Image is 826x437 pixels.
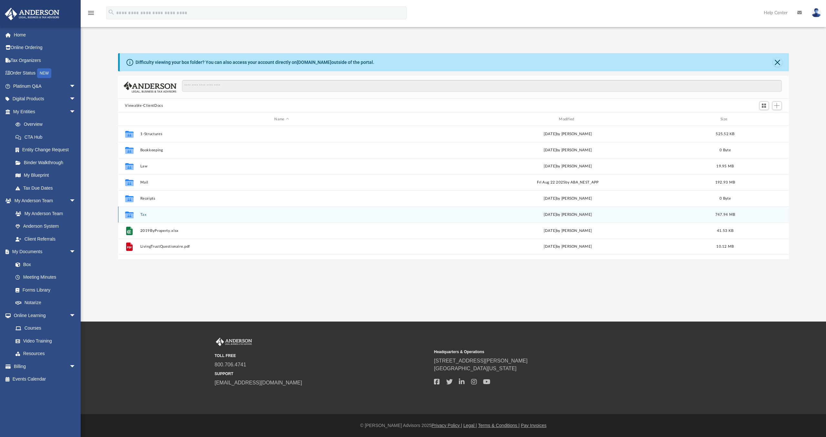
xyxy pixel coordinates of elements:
[5,245,82,258] a: My Documentsarrow_drop_down
[811,8,821,17] img: User Pic
[773,58,782,67] button: Close
[426,228,710,234] div: [DATE] by [PERSON_NAME]
[5,41,86,54] a: Online Ordering
[712,116,738,122] div: Size
[5,373,86,386] a: Events Calendar
[716,245,734,248] span: 10.12 MB
[125,103,163,109] button: Viewable-ClientDocs
[426,180,710,185] div: Fri Aug 22 2025 by ABA_NEST_APP
[5,194,82,207] a: My Anderson Teamarrow_drop_down
[81,422,826,429] div: © [PERSON_NAME] Advisors 2025
[215,380,302,385] a: [EMAIL_ADDRESS][DOMAIN_NAME]
[544,213,556,216] span: [DATE]
[426,147,710,153] div: [DATE] by [PERSON_NAME]
[215,371,429,377] small: SUPPORT
[432,423,462,428] a: Privacy Policy |
[521,423,546,428] a: Pay Invoices
[9,322,82,335] a: Courses
[140,213,423,217] button: Tax
[9,144,86,156] a: Entity Change Request
[9,347,82,360] a: Resources
[772,101,782,110] button: Add
[9,118,86,131] a: Overview
[140,180,423,184] button: Mail
[118,126,789,259] div: grid
[5,360,86,373] a: Billingarrow_drop_down
[717,229,733,233] span: 41.53 KB
[426,116,709,122] div: Modified
[478,423,520,428] a: Terms & Conditions |
[759,101,769,110] button: Switch to Grid View
[9,258,79,271] a: Box
[140,132,423,136] button: 1-Structures
[3,8,61,20] img: Anderson Advisors Platinum Portal
[87,12,95,17] a: menu
[215,353,429,359] small: TOLL FREE
[720,148,731,152] span: 0 Byte
[426,131,710,137] div: [DATE] by [PERSON_NAME]
[426,244,710,250] div: [DATE] by [PERSON_NAME]
[9,131,86,144] a: CTA Hub
[544,164,556,168] span: [DATE]
[69,80,82,93] span: arrow_drop_down
[121,116,137,122] div: id
[426,196,710,202] div: [DATE] by [PERSON_NAME]
[426,212,710,218] div: by [PERSON_NAME]
[9,156,86,169] a: Binder Walkthrough
[69,360,82,373] span: arrow_drop_down
[9,283,79,296] a: Forms Library
[87,9,95,17] i: menu
[140,148,423,152] button: Bookkeeping
[9,271,82,284] a: Meeting Minutes
[9,207,79,220] a: My Anderson Team
[716,164,734,168] span: 19.95 MB
[434,358,528,363] a: [STREET_ADDRESS][PERSON_NAME]
[37,68,51,78] div: NEW
[136,59,374,66] div: Difficulty viewing your box folder? You can also access your account directly on outside of the p...
[69,105,82,118] span: arrow_drop_down
[5,54,86,67] a: Tax Organizers
[297,60,331,65] a: [DOMAIN_NAME]
[9,220,82,233] a: Anderson System
[741,116,786,122] div: id
[716,132,734,136] span: 525.52 KB
[69,245,82,259] span: arrow_drop_down
[5,80,86,93] a: Platinum Q&Aarrow_drop_down
[140,244,423,249] button: LivingTrustQuestionaire.pdf
[434,349,649,355] small: Headquarters & Operations
[715,213,735,216] span: 747.94 MB
[5,93,86,105] a: Digital Productsarrow_drop_down
[434,366,517,371] a: [GEOGRAPHIC_DATA][US_STATE]
[215,362,246,367] a: 800.706.4741
[5,28,86,41] a: Home
[9,334,79,347] a: Video Training
[5,105,86,118] a: My Entitiesarrow_drop_down
[5,67,86,80] a: Order StatusNEW
[69,194,82,208] span: arrow_drop_down
[140,164,423,168] button: Law
[69,93,82,106] span: arrow_drop_down
[463,423,477,428] a: Legal |
[720,197,731,200] span: 0 Byte
[5,309,82,322] a: Online Learningarrow_drop_down
[9,182,86,194] a: Tax Due Dates
[182,80,781,92] input: Search files and folders
[9,296,82,309] a: Notarize
[108,9,115,16] i: search
[140,196,423,201] button: Receipts
[426,164,710,169] div: by [PERSON_NAME]
[215,338,253,346] img: Anderson Advisors Platinum Portal
[140,229,423,233] button: 2019ByProperty.xlsx
[9,233,82,245] a: Client Referrals
[140,116,423,122] div: Name
[9,169,82,182] a: My Blueprint
[69,309,82,322] span: arrow_drop_down
[715,181,735,184] span: 192.93 MB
